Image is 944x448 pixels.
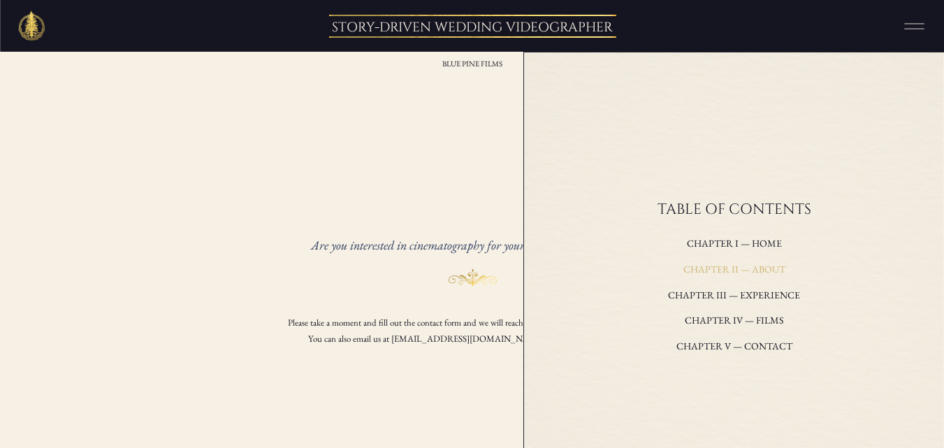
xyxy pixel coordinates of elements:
h2: table of contents [584,201,885,217]
a: Chapter IV — films [600,312,869,331]
p: Please take a moment and fill out the contact form and we will reach out to schedule a phone call... [245,315,700,356]
a: Chapter III — experience [600,287,869,305]
p: BLUE PINE FILMS [426,58,518,71]
h1: STORY-DRIVEN WEDDING VIDEOGRAPHER [329,20,616,34]
p: Are you interested in cinematography for your wedding? Let's connect! [300,237,646,255]
a: Chapter V — contact [600,338,869,356]
a: Chapter II — about [600,261,869,280]
a: Chapter i — home [609,235,860,254]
